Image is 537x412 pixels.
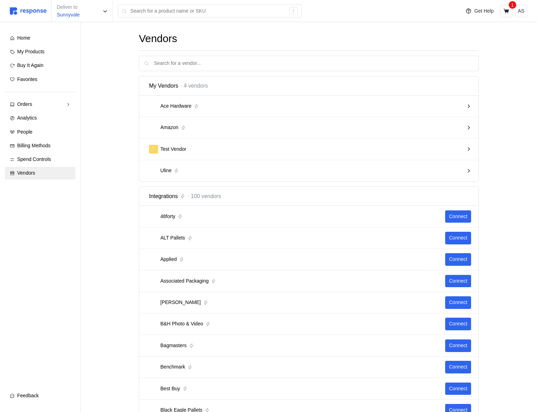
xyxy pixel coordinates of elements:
[161,320,203,328] p: B&H Photo & Video
[5,98,75,111] a: Orders
[445,383,471,395] button: Connect
[17,143,50,148] span: Billing Methods
[445,253,471,266] button: Connect
[5,126,75,139] a: People
[161,342,187,350] p: Bagmasters
[161,234,185,242] p: ALT Pallets
[17,115,37,121] span: Analytics
[511,1,514,9] p: 1
[17,170,35,176] span: Vendors
[5,73,75,86] a: Favorites
[5,153,75,166] a: Spend Controls
[149,81,178,90] span: My Vendors
[161,167,172,175] p: Uline
[17,35,30,41] span: Home
[5,140,75,152] a: Billing Methods
[10,7,47,15] img: svg%3e
[5,167,75,180] a: Vendors
[161,102,192,110] p: Ace Hardware
[161,213,176,221] p: 48forty
[17,76,38,82] span: Favorites
[449,385,467,393] p: Connect
[449,234,467,242] p: Connect
[139,32,479,46] h1: Vendors
[17,49,45,54] span: My Products
[17,101,63,108] div: Orders
[5,390,75,402] button: Feedback
[17,156,51,162] span: Spend Controls
[161,146,186,153] p: Test Vendor
[161,299,201,306] p: [PERSON_NAME]
[449,299,467,306] p: Connect
[17,129,33,135] span: People
[57,4,80,11] p: Deliver to
[5,112,75,124] a: Analytics
[152,146,155,153] p: T
[5,32,75,45] a: Home
[188,192,221,201] span: · 100 vendors
[161,277,209,285] p: Associated Packaging
[161,256,177,263] p: Applied
[57,11,80,19] p: Sunnyvale
[518,7,524,15] p: AS
[449,256,467,263] p: Connect
[290,7,298,15] div: /
[445,275,471,288] button: Connect
[449,363,467,371] p: Connect
[445,339,471,352] button: Connect
[461,5,498,18] button: Get Help
[161,385,180,393] p: Best Buy
[161,124,178,131] p: Amazon
[130,5,286,18] input: Search for a product name or SKU
[181,81,208,90] span: · 4 vendors
[5,46,75,58] a: My Products
[449,277,467,285] p: Connect
[17,393,39,398] span: Feedback
[445,232,471,244] button: Connect
[449,320,467,328] p: Connect
[149,192,178,201] span: Integrations
[445,296,471,309] button: Connect
[445,361,471,373] button: Connect
[515,5,527,17] button: AS
[161,363,185,371] p: Benchmark
[449,213,467,221] p: Connect
[154,56,474,71] input: Search for a vendor...
[445,210,471,223] button: Connect
[5,59,75,72] a: Buy It Again
[445,318,471,330] button: Connect
[449,342,467,350] p: Connect
[474,7,494,15] p: Get Help
[17,62,43,68] span: Buy It Again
